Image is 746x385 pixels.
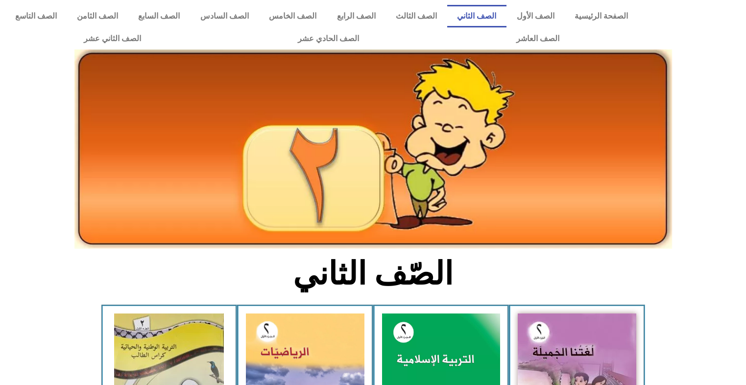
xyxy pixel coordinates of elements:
a: الصف الرابع [327,5,385,27]
h2: الصّف الثاني [211,255,535,293]
a: الصفحة الرئيسية [564,5,638,27]
a: الصف السادس [190,5,259,27]
a: الصف الحادي عشر [219,27,438,50]
a: الصف الأول [506,5,564,27]
a: الصف الثاني [447,5,506,27]
a: الصف العاشر [438,27,638,50]
a: الصف التاسع [5,5,67,27]
a: الصف الثالث [385,5,447,27]
a: الصف الثاني عشر [5,27,219,50]
a: الصف الثامن [67,5,128,27]
a: الصف السابع [128,5,190,27]
a: الصف الخامس [259,5,327,27]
